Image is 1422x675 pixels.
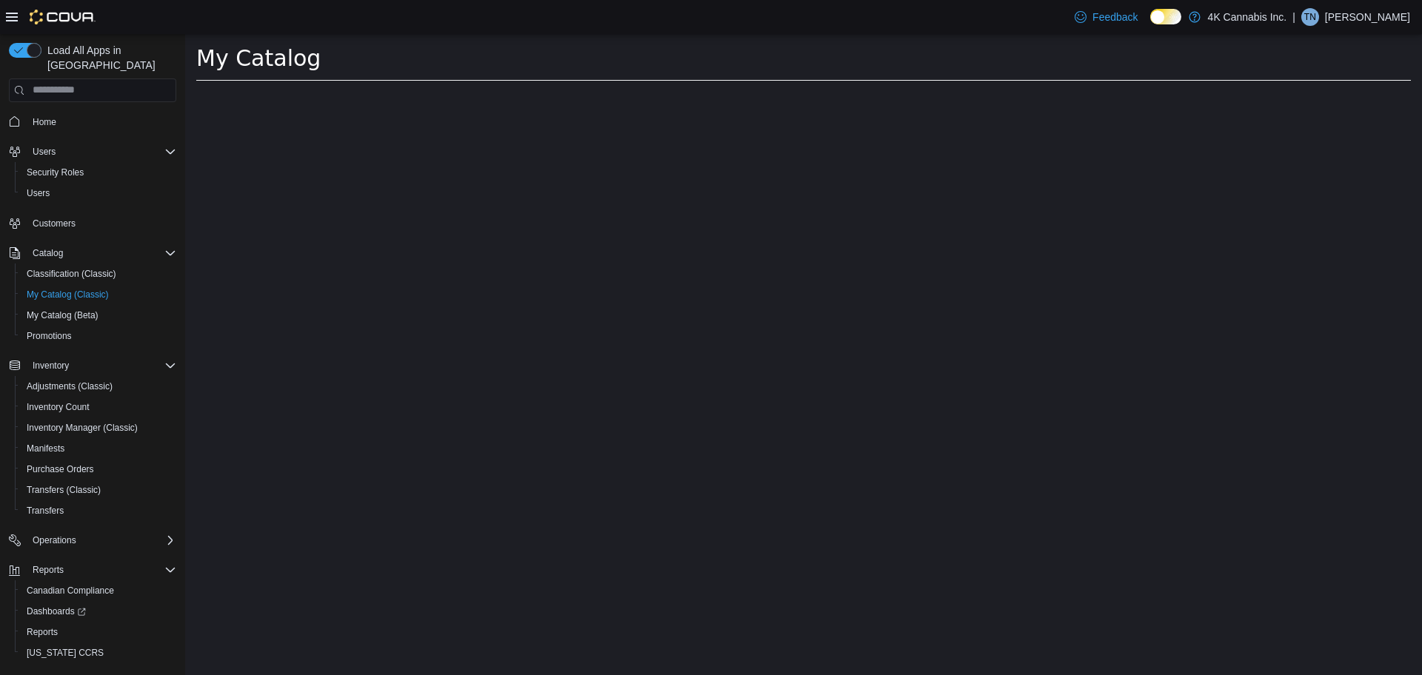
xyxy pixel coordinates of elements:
span: Transfers [27,505,64,517]
button: Inventory [27,357,75,375]
img: Cova [30,10,96,24]
a: Inventory Count [21,398,96,416]
button: Users [15,183,182,204]
a: My Catalog (Classic) [21,286,115,303]
span: Feedback [1092,10,1138,24]
a: Transfers [21,502,70,520]
span: Purchase Orders [27,463,94,475]
p: 4K Cannabis Inc. [1208,8,1287,26]
button: Catalog [3,243,182,263]
span: Security Roles [21,164,176,181]
a: Promotions [21,327,78,345]
span: Reports [27,626,58,638]
span: Home [33,116,56,128]
span: Reports [33,564,64,576]
span: Transfers (Classic) [27,484,101,496]
a: Adjustments (Classic) [21,377,118,395]
a: Transfers (Classic) [21,481,107,499]
a: [US_STATE] CCRS [21,644,110,662]
span: Manifests [27,443,64,454]
button: Classification (Classic) [15,263,182,284]
span: Transfers (Classic) [21,481,176,499]
button: Inventory Manager (Classic) [15,417,182,438]
button: Transfers [15,500,182,521]
a: Purchase Orders [21,460,100,478]
span: Customers [33,218,76,229]
a: My Catalog (Beta) [21,306,104,324]
span: Catalog [33,247,63,259]
span: Operations [33,534,76,546]
a: Security Roles [21,164,90,181]
span: Inventory [33,360,69,372]
a: Inventory Manager (Classic) [21,419,144,437]
span: Inventory Count [27,401,90,413]
button: Customers [3,212,182,234]
a: Classification (Classic) [21,265,122,283]
button: Reports [27,561,70,579]
span: Dark Mode [1150,24,1151,25]
span: Canadian Compliance [27,585,114,597]
button: Manifests [15,438,182,459]
span: Inventory [27,357,176,375]
button: My Catalog (Classic) [15,284,182,305]
span: My Catalog [11,11,136,37]
span: Users [27,187,50,199]
span: My Catalog (Classic) [27,289,109,300]
a: Manifests [21,440,70,457]
button: [US_STATE] CCRS [15,642,182,663]
input: Dark Mode [1150,9,1181,24]
span: Inventory Manager (Classic) [21,419,176,437]
span: Purchase Orders [21,460,176,478]
span: Classification (Classic) [21,265,176,283]
span: Inventory Manager (Classic) [27,422,138,434]
a: Customers [27,215,81,232]
span: My Catalog (Beta) [27,309,99,321]
span: My Catalog (Beta) [21,306,176,324]
span: My Catalog (Classic) [21,286,176,303]
button: Users [27,143,61,161]
span: Classification (Classic) [27,268,116,280]
a: Dashboards [21,602,92,620]
button: Inventory [3,355,182,376]
span: Canadian Compliance [21,582,176,600]
p: | [1292,8,1295,26]
span: Transfers [21,502,176,520]
button: Home [3,111,182,132]
span: Security Roles [27,167,84,178]
span: Dashboards [27,605,86,617]
a: Reports [21,623,64,641]
button: Users [3,141,182,162]
span: Users [21,184,176,202]
button: My Catalog (Beta) [15,305,182,326]
button: Reports [3,560,182,580]
span: Users [33,146,56,158]
button: Catalog [27,244,69,262]
button: Purchase Orders [15,459,182,480]
span: Users [27,143,176,161]
a: Canadian Compliance [21,582,120,600]
a: Home [27,113,62,131]
button: Operations [3,530,182,551]
button: Adjustments (Classic) [15,376,182,397]
span: Adjustments (Classic) [27,380,113,392]
button: Security Roles [15,162,182,183]
p: [PERSON_NAME] [1325,8,1410,26]
span: Load All Apps in [GEOGRAPHIC_DATA] [41,43,176,73]
span: Inventory Count [21,398,176,416]
a: Dashboards [15,601,182,622]
button: Promotions [15,326,182,346]
button: Inventory Count [15,397,182,417]
a: Feedback [1069,2,1144,32]
span: Reports [27,561,176,579]
span: Washington CCRS [21,644,176,662]
button: Transfers (Classic) [15,480,182,500]
span: [US_STATE] CCRS [27,647,104,659]
a: Users [21,184,56,202]
button: Operations [27,531,82,549]
span: Promotions [27,330,72,342]
span: Manifests [21,440,176,457]
div: Tomas Nunez [1301,8,1319,26]
button: Reports [15,622,182,642]
span: TN [1304,8,1316,26]
span: Catalog [27,244,176,262]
